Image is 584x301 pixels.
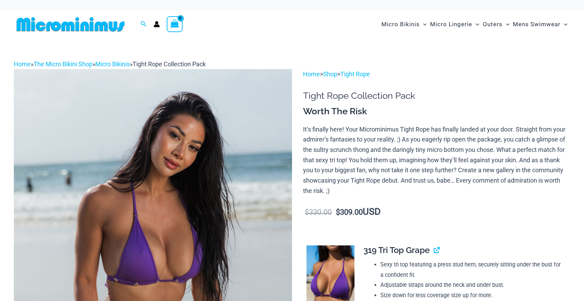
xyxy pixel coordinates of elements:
bdi: 309.00 [336,208,363,216]
span: » » » [14,60,206,68]
span: 319 Tri Top Grape [363,245,430,255]
nav: Site Navigation [379,13,570,36]
a: Shop [323,70,337,78]
p: It’s finally here! Your Microminimus Tight Rope has finally landed at your door. Straight from yo... [303,124,570,196]
span: Menu Toggle [420,16,427,33]
a: Mens SwimwearMenu ToggleMenu Toggle [511,14,569,35]
li: Adjustable straps around the neck and under bust. [380,280,565,290]
a: Account icon link [154,21,160,27]
a: OutersMenu ToggleMenu Toggle [481,14,511,35]
a: View Shopping Cart, empty [167,16,183,32]
span: $ [305,208,309,216]
img: MM SHOP LOGO FLAT [14,17,127,32]
span: Outers [483,16,503,33]
a: Micro LingerieMenu ToggleMenu Toggle [428,14,481,35]
span: Micro Bikinis [381,16,420,33]
span: Menu Toggle [472,16,479,33]
a: Tight Rope [340,70,370,78]
span: $ [336,208,340,216]
p: > > [303,69,570,79]
span: Micro Lingerie [430,16,472,33]
a: Home [303,70,320,78]
p: USD [303,207,570,217]
span: Menu Toggle [503,16,509,33]
span: Menu Toggle [561,16,567,33]
a: Micro Bikinis [95,60,130,68]
h1: Tight Rope Collection Pack [303,90,570,101]
a: Micro BikinisMenu ToggleMenu Toggle [380,14,428,35]
h3: Worth The Risk [303,106,570,117]
li: Size down for less coverage size up for more. [380,290,565,301]
a: The Micro Bikini Shop [33,60,93,68]
a: Search icon link [140,20,147,29]
bdi: 330.00 [305,208,332,216]
span: Mens Swimwear [513,16,561,33]
li: Sexy tri top featuring a press stud hem, securely sitting under the bust for a confident fit. [380,260,565,280]
a: Home [14,60,31,68]
span: Tight Rope Collection Pack [133,60,206,68]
